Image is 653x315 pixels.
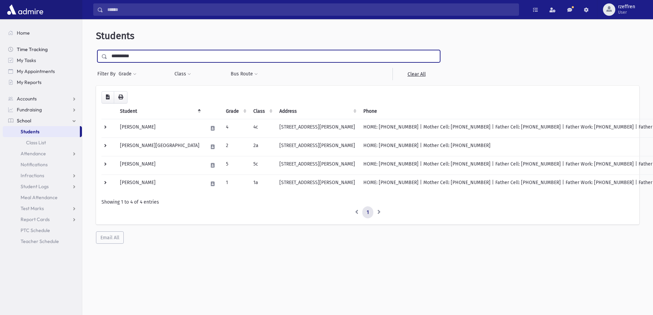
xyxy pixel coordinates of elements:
[3,115,82,126] a: School
[249,104,275,119] th: Class: activate to sort column ascending
[17,96,37,102] span: Accounts
[222,174,249,193] td: 1
[3,214,82,225] a: Report Cards
[275,104,359,119] th: Address: activate to sort column ascending
[114,91,128,104] button: Print
[5,3,45,16] img: AdmirePro
[17,68,55,74] span: My Appointments
[21,172,44,179] span: Infractions
[17,30,30,36] span: Home
[21,238,59,244] span: Teacher Schedule
[3,66,82,77] a: My Appointments
[3,236,82,247] a: Teacher Schedule
[3,27,82,38] a: Home
[101,91,114,104] button: CSV
[17,79,41,85] span: My Reports
[174,68,191,80] button: Class
[17,57,36,63] span: My Tasks
[118,68,137,80] button: Grade
[222,137,249,156] td: 2
[116,104,204,119] th: Student: activate to sort column descending
[3,170,82,181] a: Infractions
[230,68,258,80] button: Bus Route
[116,174,204,193] td: [PERSON_NAME]
[3,192,82,203] a: Meal Attendance
[3,77,82,88] a: My Reports
[222,156,249,174] td: 5
[249,119,275,137] td: 4c
[3,159,82,170] a: Notifications
[96,30,134,41] span: Students
[21,150,46,157] span: Attendance
[103,3,519,16] input: Search
[618,4,635,10] span: rzeffren
[222,119,249,137] td: 4
[392,68,440,80] a: Clear All
[21,216,50,222] span: Report Cards
[116,137,204,156] td: [PERSON_NAME][GEOGRAPHIC_DATA]
[21,227,50,233] span: PTC Schedule
[116,156,204,174] td: [PERSON_NAME]
[101,198,634,206] div: Showing 1 to 4 of 4 entries
[3,104,82,115] a: Fundraising
[3,148,82,159] a: Attendance
[21,161,48,168] span: Notifications
[275,174,359,193] td: [STREET_ADDRESS][PERSON_NAME]
[21,183,49,190] span: Student Logs
[249,174,275,193] td: 1a
[97,70,118,77] span: Filter By
[222,104,249,119] th: Grade: activate to sort column ascending
[116,119,204,137] td: [PERSON_NAME]
[17,46,48,52] span: Time Tracking
[249,137,275,156] td: 2a
[275,156,359,174] td: [STREET_ADDRESS][PERSON_NAME]
[3,44,82,55] a: Time Tracking
[3,55,82,66] a: My Tasks
[3,137,82,148] a: Class List
[96,231,124,244] button: Email All
[3,181,82,192] a: Student Logs
[17,118,31,124] span: School
[362,206,373,219] a: 1
[21,129,39,135] span: Students
[3,225,82,236] a: PTC Schedule
[17,107,42,113] span: Fundraising
[3,203,82,214] a: Test Marks
[249,156,275,174] td: 5c
[275,119,359,137] td: [STREET_ADDRESS][PERSON_NAME]
[21,194,58,201] span: Meal Attendance
[3,93,82,104] a: Accounts
[275,137,359,156] td: [STREET_ADDRESS][PERSON_NAME]
[21,205,44,211] span: Test Marks
[618,10,635,15] span: User
[3,126,80,137] a: Students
